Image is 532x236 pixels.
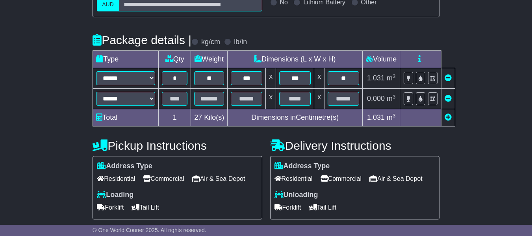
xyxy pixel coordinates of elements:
[97,173,135,185] span: Residential
[314,68,324,89] td: x
[266,68,276,89] td: x
[234,38,247,46] label: lb/in
[274,173,313,185] span: Residential
[363,51,400,68] td: Volume
[274,201,301,214] span: Forklift
[393,113,396,119] sup: 3
[159,109,191,126] td: 1
[192,173,245,185] span: Air & Sea Depot
[93,109,159,126] td: Total
[93,51,159,68] td: Type
[93,139,262,152] h4: Pickup Instructions
[97,162,152,171] label: Address Type
[387,113,396,121] span: m
[228,51,363,68] td: Dimensions (L x W x H)
[445,95,452,102] a: Remove this item
[228,109,363,126] td: Dimensions in Centimetre(s)
[387,95,396,102] span: m
[93,33,191,46] h4: Package details |
[97,201,124,214] span: Forklift
[367,95,385,102] span: 0.000
[194,113,202,121] span: 27
[274,191,318,199] label: Unloading
[393,73,396,79] sup: 3
[159,51,191,68] td: Qty
[274,162,330,171] label: Address Type
[266,89,276,109] td: x
[369,173,423,185] span: Air & Sea Depot
[367,74,385,82] span: 1.031
[445,113,452,121] a: Add new item
[367,113,385,121] span: 1.031
[191,109,228,126] td: Kilo(s)
[143,173,184,185] span: Commercial
[97,191,133,199] label: Loading
[132,201,159,214] span: Tail Lift
[393,94,396,100] sup: 3
[191,51,228,68] td: Weight
[309,201,337,214] span: Tail Lift
[93,227,206,233] span: © One World Courier 2025. All rights reserved.
[387,74,396,82] span: m
[314,89,324,109] td: x
[445,74,452,82] a: Remove this item
[321,173,361,185] span: Commercial
[201,38,220,46] label: kg/cm
[270,139,439,152] h4: Delivery Instructions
